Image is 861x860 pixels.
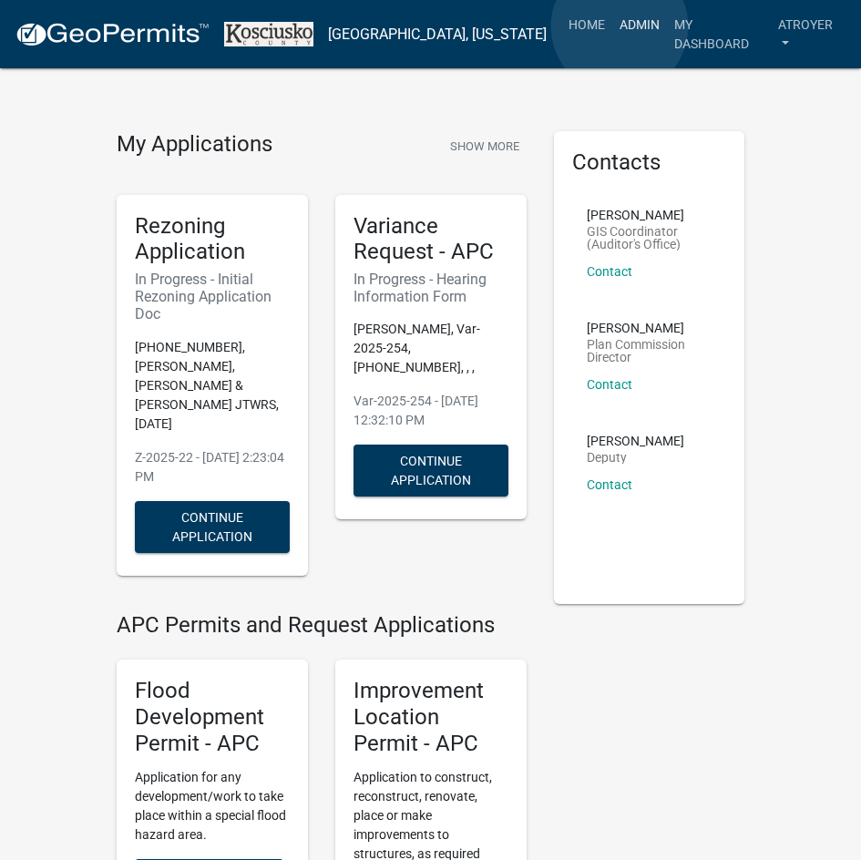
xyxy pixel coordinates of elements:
[135,338,290,434] p: [PHONE_NUMBER], [PERSON_NAME], [PERSON_NAME] & [PERSON_NAME] JTWRS, [DATE]
[117,612,527,639] h4: APC Permits and Request Applications
[587,225,712,251] p: GIS Coordinator (Auditor's Office)
[135,271,290,323] h6: In Progress - Initial Rezoning Application Doc
[587,451,684,464] p: Deputy
[572,149,727,176] h5: Contacts
[354,271,508,305] h6: In Progress - Hearing Information Form
[354,392,508,430] p: Var-2025-254 - [DATE] 12:32:10 PM
[612,7,667,42] a: Admin
[587,477,632,492] a: Contact
[135,213,290,266] h5: Rezoning Application
[667,7,771,61] a: My Dashboard
[587,338,712,363] p: Plan Commission Director
[328,19,547,50] a: [GEOGRAPHIC_DATA], [US_STATE]
[561,7,612,42] a: Home
[587,322,712,334] p: [PERSON_NAME]
[135,768,290,845] p: Application for any development/work to take place within a special flood hazard area.
[224,22,313,46] img: Kosciusko County, Indiana
[354,213,508,266] h5: Variance Request - APC
[587,435,684,447] p: [PERSON_NAME]
[117,131,272,159] h4: My Applications
[135,678,290,756] h5: Flood Development Permit - APC
[354,678,508,756] h5: Improvement Location Permit - APC
[135,448,290,486] p: Z-2025-22 - [DATE] 2:23:04 PM
[587,209,712,221] p: [PERSON_NAME]
[354,445,508,497] button: Continue Application
[587,264,632,279] a: Contact
[443,131,527,161] button: Show More
[135,501,290,553] button: Continue Application
[587,377,632,392] a: Contact
[354,320,508,377] p: [PERSON_NAME], Var-2025-254, [PHONE_NUMBER], , ,
[771,7,846,61] a: atroyer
